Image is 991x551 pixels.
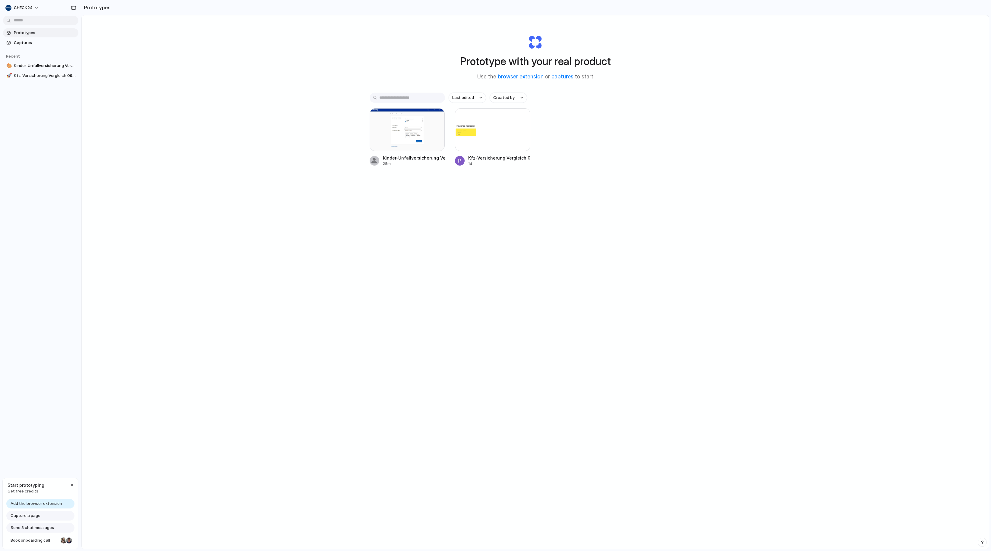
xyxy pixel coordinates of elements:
span: Captures [14,40,76,46]
span: Prototypes [14,30,76,36]
span: Start prototyping [8,482,44,488]
button: Created by [490,93,527,103]
span: Send 3 chat messages [11,525,54,531]
a: 🎨Kinder-Unfallversicherung Vergleich - CHECK24 [3,61,78,70]
span: Use the or to start [477,73,593,81]
span: Kinder-Unfallversicherung Vergleich - CHECK24 [14,63,76,69]
div: Nicole Kubica [60,537,67,544]
a: Add the browser extension [6,499,74,508]
a: browser extension [498,74,544,80]
span: Book onboarding call [11,537,58,543]
div: 🚀 [6,72,11,79]
button: 🎨 [5,63,11,69]
button: CHECK24 [3,3,42,13]
div: 1d [468,161,530,166]
a: captures [551,74,573,80]
div: 🎨 [6,62,11,69]
span: Last edited [452,95,474,101]
span: Add the browser extension [11,501,62,507]
a: Prototypes [3,28,78,37]
h2: Prototypes [81,4,111,11]
span: Capture a page [11,513,40,519]
a: Kfz-Versicherung Vergleich 09/2025 - VersicherungsauswahlKfz-Versicherung Vergleich 09/2025 - Ver... [455,108,530,166]
div: Kinder-Unfallversicherung Vergleich - CHECK24 [383,155,445,161]
h1: Prototype with your real product [460,53,611,69]
a: Kinder-Unfallversicherung Vergleich - CHECK24Kinder-Unfallversicherung Vergleich - CHECK2425m [370,108,445,166]
div: Christian Iacullo [65,537,73,544]
button: 🚀 [5,73,11,79]
div: Kfz-Versicherung Vergleich 09/2025 - Versicherungsauswahl [468,155,530,161]
span: Get free credits [8,488,44,494]
span: Kfz-Versicherung Vergleich 09/2025 - Versicherungsauswahl [14,73,76,79]
span: Recent [6,54,20,59]
a: 🚀Kfz-Versicherung Vergleich 09/2025 - Versicherungsauswahl [3,71,78,80]
div: 25m [383,161,445,166]
button: Last edited [449,93,486,103]
a: Book onboarding call [6,536,74,545]
span: CHECK24 [14,5,33,11]
span: Created by [493,95,515,101]
a: Captures [3,38,78,47]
